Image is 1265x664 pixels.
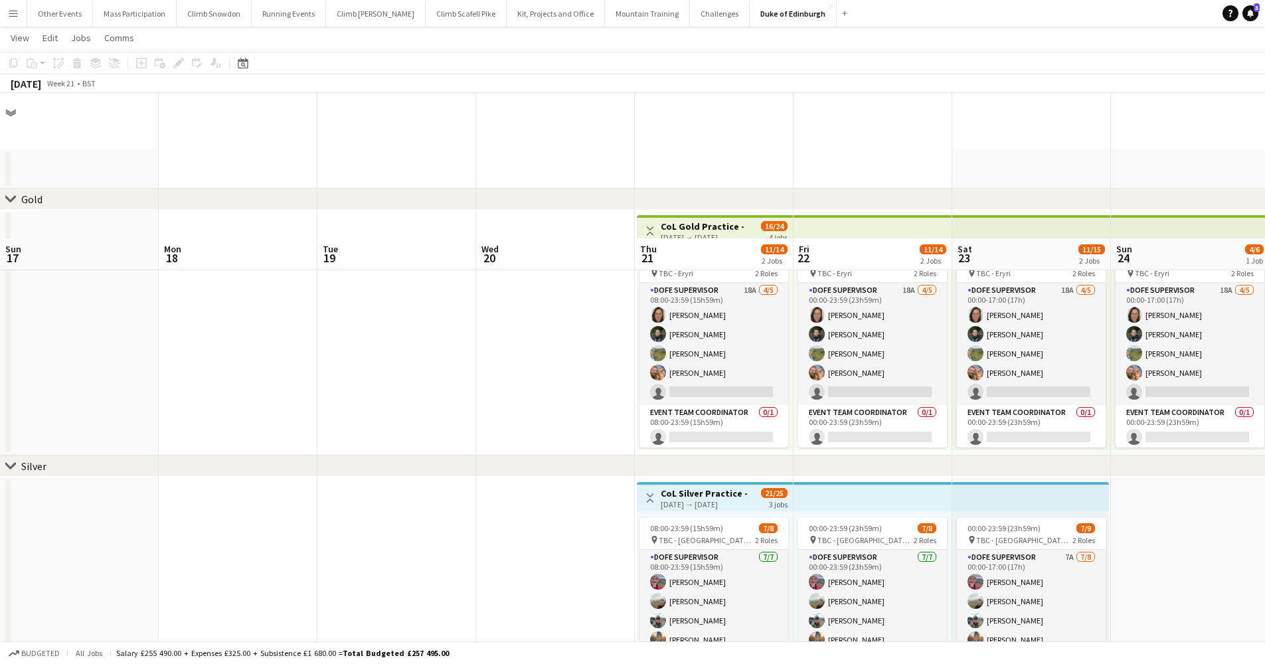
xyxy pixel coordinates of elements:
[1116,243,1132,255] span: Sun
[755,535,778,545] span: 2 Roles
[798,405,947,450] app-card-role: Event Team Coordinator0/100:00-23:59 (23h59m)
[164,243,181,255] span: Mon
[957,283,1106,405] app-card-role: DofE Supervisor18A4/500:00-17:00 (17h)[PERSON_NAME][PERSON_NAME][PERSON_NAME][PERSON_NAME]
[1245,244,1264,254] span: 4/6
[162,250,181,266] span: 18
[769,498,788,509] div: 3 jobs
[914,268,936,278] span: 2 Roles
[817,535,914,545] span: TBC - [GEOGRAPHIC_DATA] Area
[44,78,77,88] span: Week 21
[1114,250,1132,266] span: 24
[323,243,338,255] span: Tue
[755,268,778,278] span: 2 Roles
[976,268,1011,278] span: TBC - Eryri
[5,29,35,46] a: View
[918,523,936,533] span: 7/8
[690,1,750,27] button: Challenges
[639,405,788,450] app-card-role: Event Team Coordinator0/108:00-23:59 (15h59m)
[659,268,693,278] span: TBC - Eryri
[640,243,657,255] span: Thu
[661,487,748,499] h3: CoL Silver Practice -
[1254,3,1260,12] span: 3
[1242,5,1258,21] a: 3
[605,1,690,27] button: Mountain Training
[920,244,946,254] span: 11/14
[759,523,778,533] span: 7/8
[27,1,93,27] button: Other Events
[71,32,91,44] span: Jobs
[326,1,426,27] button: Climb [PERSON_NAME]
[66,29,96,46] a: Jobs
[762,256,787,266] div: 2 Jobs
[958,243,972,255] span: Sat
[426,1,507,27] button: Climb Scafell Pike
[343,648,449,658] span: Total Budgeted £257 495.00
[73,648,105,658] span: All jobs
[817,268,852,278] span: TBC - Eryri
[479,250,499,266] span: 20
[3,250,21,266] span: 17
[650,523,723,533] span: 08:00-23:59 (15h59m)
[914,535,936,545] span: 2 Roles
[957,251,1106,448] app-job-card: 00:00-23:59 (23h59m)4/6 TBC - Eryri2 RolesDofE Supervisor18A4/500:00-17:00 (17h)[PERSON_NAME][PER...
[99,29,139,46] a: Comms
[957,405,1106,450] app-card-role: Event Team Coordinator0/100:00-23:59 (23h59m)
[11,32,29,44] span: View
[42,32,58,44] span: Edit
[750,1,837,27] button: Duke of Edinburgh
[661,220,744,232] h3: CoL Gold Practice -
[252,1,326,27] button: Running Events
[11,77,41,90] div: [DATE]
[798,251,947,448] app-job-card: 00:00-23:59 (23h59m)4/6 TBC - Eryri2 RolesDofE Supervisor18A4/500:00-23:59 (23h59m)[PERSON_NAME][...
[638,250,657,266] span: 21
[661,232,744,242] div: [DATE] → [DATE]
[797,250,809,266] span: 22
[21,649,60,658] span: Budgeted
[968,523,1041,533] span: 00:00-23:59 (23h59m)
[93,1,177,27] button: Mass Participation
[809,523,882,533] span: 00:00-23:59 (23h59m)
[956,250,972,266] span: 23
[661,499,748,509] div: [DATE] → [DATE]
[177,1,252,27] button: Climb Snowdon
[659,535,755,545] span: TBC - [GEOGRAPHIC_DATA] Area
[7,646,62,661] button: Budgeted
[1072,268,1095,278] span: 2 Roles
[5,243,21,255] span: Sun
[920,256,946,266] div: 2 Jobs
[639,251,788,448] app-job-card: 08:00-23:59 (15h59m)4/6 TBC - Eryri2 RolesDofE Supervisor18A4/508:00-23:59 (15h59m)[PERSON_NAME][...
[761,488,788,498] span: 21/25
[21,193,42,206] div: Gold
[1231,268,1254,278] span: 2 Roles
[761,244,788,254] span: 11/14
[1078,244,1105,254] span: 11/15
[1116,283,1264,405] app-card-role: DofE Supervisor18A4/500:00-17:00 (17h)[PERSON_NAME][PERSON_NAME][PERSON_NAME][PERSON_NAME]
[1076,523,1095,533] span: 7/9
[21,459,46,473] div: Silver
[1116,405,1264,450] app-card-role: Event Team Coordinator0/100:00-23:59 (23h59m)
[976,535,1072,545] span: TBC - [GEOGRAPHIC_DATA] Area
[639,283,788,405] app-card-role: DofE Supervisor18A4/508:00-23:59 (15h59m)[PERSON_NAME][PERSON_NAME][PERSON_NAME][PERSON_NAME]
[104,32,134,44] span: Comms
[481,243,499,255] span: Wed
[1116,251,1264,448] app-job-card: 00:00-23:59 (23h59m)4/6 TBC - Eryri2 RolesDofE Supervisor18A4/500:00-17:00 (17h)[PERSON_NAME][PER...
[37,29,63,46] a: Edit
[116,648,449,658] div: Salary £255 490.00 + Expenses £325.00 + Subsistence £1 680.00 =
[82,78,96,88] div: BST
[507,1,605,27] button: Kit, Projects and Office
[321,250,338,266] span: 19
[1072,535,1095,545] span: 2 Roles
[761,221,788,231] span: 16/24
[798,283,947,405] app-card-role: DofE Supervisor18A4/500:00-23:59 (23h59m)[PERSON_NAME][PERSON_NAME][PERSON_NAME][PERSON_NAME]
[1079,256,1104,266] div: 2 Jobs
[1135,268,1169,278] span: TBC - Eryri
[769,231,788,242] div: 4 jobs
[1246,256,1263,266] div: 1 Job
[799,243,809,255] span: Fri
